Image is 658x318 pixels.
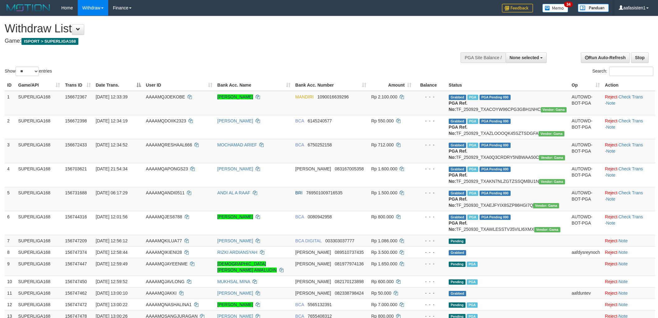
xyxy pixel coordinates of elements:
[480,191,511,196] span: PGA Pending
[65,118,87,123] span: 156672398
[371,302,397,307] span: Rp 7.000.000
[335,291,364,296] span: Copy 082338798424 to clipboard
[449,262,466,267] span: Pending
[606,197,615,202] a: Note
[606,173,615,178] a: Note
[295,166,331,171] span: [PERSON_NAME]
[146,166,188,171] span: AAAAMQAPONGS23
[539,179,565,184] span: Vendor URL: https://trx31.1velocity.biz
[534,227,560,232] span: Vendor URL: https://trx31.1velocity.biz
[606,221,615,225] a: Note
[96,261,127,266] span: [DATE] 12:59:49
[480,167,511,172] span: PGA Pending
[619,166,643,171] a: Check Trans
[16,163,63,187] td: SUPERLIGA168
[449,215,466,220] span: Grabbed
[217,238,253,243] a: [PERSON_NAME]
[619,250,628,255] a: Note
[602,299,655,310] td: ·
[619,190,643,195] a: Check Trans
[5,258,16,276] td: 9
[96,166,127,171] span: [DATE] 21:54:34
[569,163,602,187] td: AUTOWD-BOT-PGA
[5,38,433,44] h4: Game:
[217,190,250,195] a: ANDI AL A RAAF
[371,250,397,255] span: Rp 3.500.000
[449,239,466,244] span: Pending
[215,79,293,91] th: Bank Acc. Name: activate to sort column ascending
[65,250,87,255] span: 156747374
[217,142,257,147] a: MOCHAMAD ARIEF
[16,287,63,299] td: SUPERLIGA168
[5,91,16,115] td: 1
[65,291,87,296] span: 156747462
[5,139,16,163] td: 3
[16,91,63,115] td: SUPERLIGA168
[449,125,467,136] b: PGA Ref. No:
[5,287,16,299] td: 11
[16,115,63,139] td: SUPERLIGA168
[446,115,569,139] td: TF_250929_TXAZLOOOQK45SZTSDGFA
[317,94,349,99] span: Copy 1090016639296 to clipboard
[217,166,253,171] a: [PERSON_NAME]
[631,52,649,63] a: Stop
[146,238,182,243] span: AAAAMQKILUA77
[63,79,93,91] th: Trans ID: activate to sort column ascending
[602,276,655,287] td: ·
[467,191,478,196] span: Marked by aafromsomean
[569,211,602,235] td: AUTOWD-BOT-PGA
[308,142,332,147] span: Copy 6750252158 to clipboard
[146,261,188,266] span: AAAAMQJAYEENME
[467,143,478,148] span: Marked by aafsoycanthlai
[619,142,643,147] a: Check Trans
[461,52,505,63] div: PGA Site Balance /
[416,214,444,220] div: - - -
[605,302,617,307] a: Reject
[578,4,609,12] img: panduan.png
[5,67,52,76] label: Show entries
[371,238,397,243] span: Rp 1.086.000
[446,211,569,235] td: TF_250930_TXAWLESSTV35VILI6XMX
[295,94,314,99] span: MANDIRI
[146,279,184,284] span: AAAAMQJAVLONG
[308,302,332,307] span: Copy 5565132391 to clipboard
[217,250,257,255] a: RIZKI ARDIANSYAH
[480,119,511,124] span: PGA Pending
[96,291,127,296] span: [DATE] 13:00:10
[16,276,63,287] td: SUPERLIGA168
[295,261,331,266] span: [PERSON_NAME]
[449,291,466,296] span: Grabbed
[569,246,602,258] td: aafdysreynoch
[371,118,394,123] span: Rp 550.000
[295,142,304,147] span: BCA
[5,299,16,310] td: 12
[606,101,615,106] a: Note
[308,118,332,123] span: Copy 6145240577 to clipboard
[606,125,615,130] a: Note
[146,94,185,99] span: AAAAMQJOEKOBE
[371,214,394,219] span: Rp 800.000
[602,258,655,276] td: ·
[446,187,569,211] td: TF_250930_TXAEJFYIX8SZP86HGI7Q
[295,238,322,243] span: BCA DIGITAL
[605,238,617,243] a: Reject
[306,190,343,195] span: Copy 769501009716535 to clipboard
[371,94,397,99] span: Rp 2.100.000
[510,55,539,60] span: None selected
[96,238,127,243] span: [DATE] 12:56:12
[605,166,617,171] a: Reject
[446,163,569,187] td: TF_250929_TXAKN7NLZGTZSSQMBU1N
[605,250,617,255] a: Reject
[602,246,655,258] td: ·
[217,302,253,307] a: [PERSON_NAME]
[602,79,655,91] th: Action
[605,118,617,123] a: Reject
[5,187,16,211] td: 5
[619,291,628,296] a: Note
[16,79,63,91] th: Game/API: activate to sort column ascending
[16,211,63,235] td: SUPERLIGA168
[96,190,127,195] span: [DATE] 06:17:29
[5,211,16,235] td: 6
[96,118,127,123] span: [DATE] 12:34:19
[619,214,643,219] a: Check Trans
